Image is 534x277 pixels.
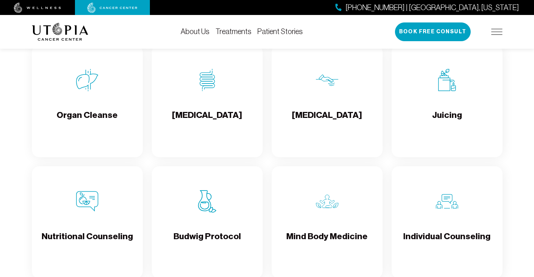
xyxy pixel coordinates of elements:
[152,45,263,157] a: Colon Therapy[MEDICAL_DATA]
[181,27,209,36] a: About Us
[196,190,218,213] img: Budwig Protocol
[292,109,362,134] h4: [MEDICAL_DATA]
[32,23,88,41] img: logo
[76,69,99,91] img: Organ Cleanse
[316,69,338,91] img: Lymphatic Massage
[174,231,241,255] h4: Budwig Protocol
[272,45,383,157] a: Lymphatic Massage[MEDICAL_DATA]
[491,29,503,35] img: icon-hamburger
[257,27,303,36] a: Patient Stories
[335,2,519,13] a: [PHONE_NUMBER] | [GEOGRAPHIC_DATA], [US_STATE]
[57,109,118,134] h4: Organ Cleanse
[395,22,471,41] button: Book Free Consult
[346,2,519,13] span: [PHONE_NUMBER] | [GEOGRAPHIC_DATA], [US_STATE]
[76,190,99,213] img: Nutritional Counseling
[32,45,143,157] a: Organ CleanseOrgan Cleanse
[14,3,61,13] img: wellness
[42,231,133,255] h4: Nutritional Counseling
[316,190,338,213] img: Mind Body Medicine
[172,109,242,134] h4: [MEDICAL_DATA]
[87,3,138,13] img: cancer center
[215,27,251,36] a: Treatments
[286,231,368,255] h4: Mind Body Medicine
[196,69,218,91] img: Colon Therapy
